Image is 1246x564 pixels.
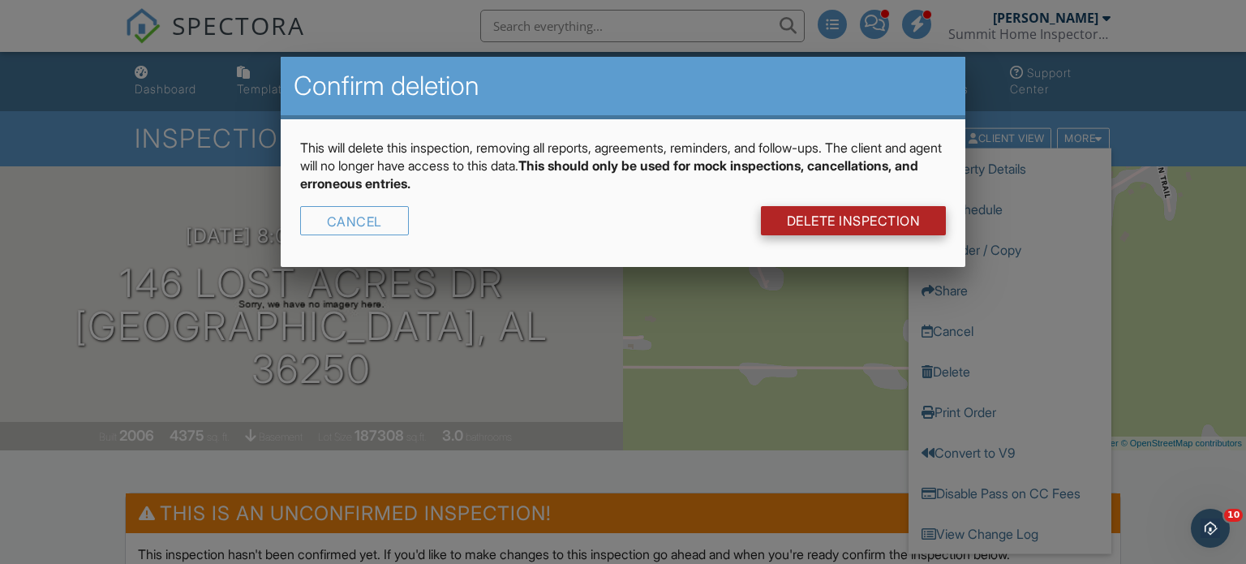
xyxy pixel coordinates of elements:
[1191,509,1230,548] iframe: Intercom live chat
[300,139,947,193] p: This will delete this inspection, removing all reports, agreements, reminders, and follow-ups. Th...
[300,206,409,235] div: Cancel
[294,70,953,102] h2: Confirm deletion
[761,206,947,235] a: DELETE Inspection
[1224,509,1243,522] span: 10
[300,157,918,192] strong: This should only be used for mock inspections, cancellations, and erroneous entries.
